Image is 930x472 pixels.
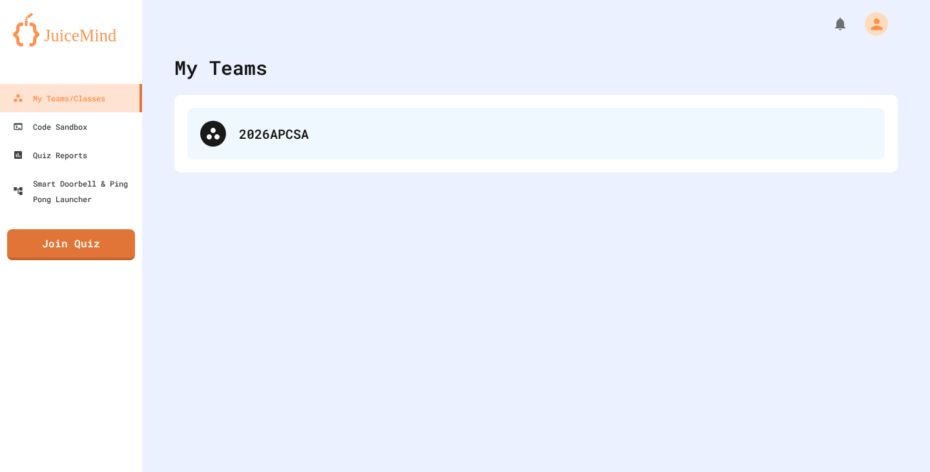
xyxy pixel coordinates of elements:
[13,119,87,134] div: Code Sandbox
[13,90,105,106] div: My Teams/Classes
[174,53,267,82] div: My Teams
[851,9,891,39] div: My Account
[13,13,129,46] img: logo-orange.svg
[239,124,872,143] div: 2026APCSA
[13,176,137,207] div: Smart Doorbell & Ping Pong Launcher
[7,229,135,260] a: Join Quiz
[187,108,885,159] div: 2026APCSA
[809,13,851,35] div: My Notifications
[13,147,87,163] div: Quiz Reports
